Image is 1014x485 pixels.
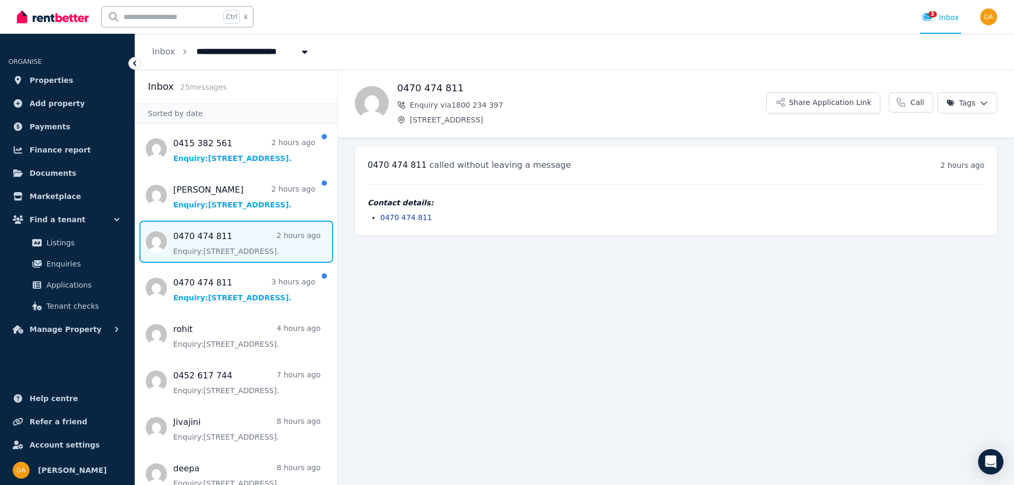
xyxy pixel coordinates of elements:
span: Enquiry via 1800 234 397 [410,100,766,110]
span: Finance report [30,144,91,156]
a: Tenant checks [13,296,122,317]
span: ORGANISE [8,58,42,65]
a: Account settings [8,434,126,455]
div: Sorted by date [135,103,337,123]
nav: Breadcrumb [135,34,327,70]
a: Enquiries [13,253,122,274]
button: Tags [937,92,997,113]
span: 0470 474 811 [368,160,427,170]
a: Documents [8,163,126,184]
a: Inbox [152,46,175,56]
span: 3 [928,11,937,17]
span: Refer a friend [30,415,87,428]
span: Properties [30,74,73,87]
a: 0452 617 7447 hours agoEnquiry:[STREET_ADDRESS]. [173,369,321,396]
span: 25 message s [180,83,227,91]
span: Tenant checks [46,300,118,312]
a: rohit4 hours agoEnquiry:[STREET_ADDRESS]. [173,323,321,349]
span: [STREET_ADDRESS] [410,115,766,125]
div: Inbox [922,12,959,23]
span: k [244,13,248,21]
span: Account settings [30,439,100,451]
a: 0415 382 5612 hours agoEnquiry:[STREET_ADDRESS]. [173,137,315,164]
div: Open Intercom Messenger [978,449,1003,474]
span: Add property [30,97,85,110]
button: Find a tenant [8,209,126,230]
a: 0470 474 811 [380,213,432,222]
a: Finance report [8,139,126,160]
span: Help centre [30,392,78,405]
span: Marketplace [30,190,81,203]
a: [PERSON_NAME]2 hours agoEnquiry:[STREET_ADDRESS]. [173,184,315,210]
img: 0470 474 811 [355,86,389,120]
a: 0470 474 8113 hours agoEnquiry:[STREET_ADDRESS]. [173,277,315,303]
span: Enquiries [46,258,118,270]
span: called without leaving a message [429,160,571,170]
span: Find a tenant [30,213,86,226]
a: Applications [13,274,122,296]
a: Listings [13,232,122,253]
span: [PERSON_NAME] [38,464,107,477]
h1: 0470 474 811 [397,81,766,96]
a: Payments [8,116,126,137]
img: Drew Andrea [980,8,997,25]
a: Call [889,92,933,112]
img: RentBetter [17,9,89,25]
span: Ctrl [223,10,240,24]
span: Tags [946,98,975,108]
h4: Contact details: [368,197,984,208]
span: Manage Property [30,323,101,336]
a: Refer a friend [8,411,126,432]
a: Help centre [8,388,126,409]
span: Applications [46,279,118,291]
a: Add property [8,93,126,114]
span: Listings [46,236,118,249]
img: Drew Andrea [13,462,30,479]
button: Manage Property [8,319,126,340]
a: Properties [8,70,126,91]
span: Payments [30,120,70,133]
span: Documents [30,167,77,179]
a: Marketplace [8,186,126,207]
button: Share Application Link [766,92,880,113]
span: Call [910,97,924,108]
a: Jivajini8 hours agoEnquiry:[STREET_ADDRESS]. [173,416,321,442]
a: 0470 474 8112 hours agoEnquiry:[STREET_ADDRESS]. [173,230,321,256]
time: 2 hours ago [941,161,984,169]
h2: Inbox [148,79,174,94]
